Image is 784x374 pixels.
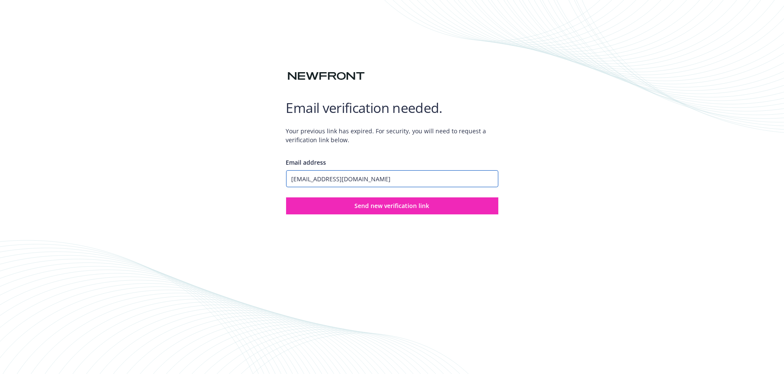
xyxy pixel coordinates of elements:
[286,170,498,187] input: Enter your email
[286,197,498,214] button: Send new verification link
[286,69,366,84] img: Newfront logo
[286,99,498,116] h1: Email verification needed.
[286,120,498,151] span: Your previous link has expired. For security, you will need to request a verification link below.
[286,158,326,166] span: Email address
[355,202,430,210] span: Send new verification link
